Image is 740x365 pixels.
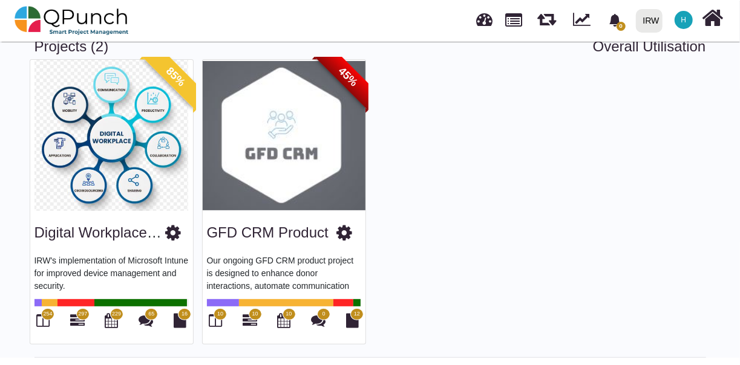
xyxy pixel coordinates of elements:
span: Releases [537,6,556,26]
i: Home [702,7,724,30]
i: Board [36,313,50,328]
span: 10 [217,310,223,318]
span: 85% [142,44,209,111]
div: IRW [643,10,660,31]
i: Punch Discussions [139,313,153,328]
a: 297 [70,318,85,328]
span: Hishambajwa [675,11,693,29]
a: 10 [243,318,257,328]
span: 45% [314,44,381,111]
a: GFD CRM Product [207,224,329,241]
div: Dynamic Report [567,1,601,40]
p: Our ongoing GFD CRM product project is designed to enhance donor interactions, automate communica... [207,254,361,291]
span: 0 [617,22,626,31]
i: Gantt [243,313,257,328]
span: 0 [323,310,326,318]
span: 10 [252,310,258,318]
i: Calendar [105,313,119,328]
span: 229 [112,310,121,318]
span: 16 [182,310,188,318]
div: Notification [604,9,626,31]
span: 65 [148,310,154,318]
i: Gantt [70,313,85,328]
a: Overall Utilisation [593,38,706,56]
a: Digital Workplace P2 [34,224,169,241]
i: Document Library [346,313,359,328]
span: Dashboard [477,7,493,25]
i: Punch Discussions [311,313,326,328]
h3: Digital Workplace P2 [34,224,165,242]
a: H [667,1,700,39]
span: 297 [78,310,87,318]
i: Board [209,313,222,328]
p: IRW's implementation of Microsoft Intune for improved device management and security. [34,254,189,291]
h3: GFD CRM Product [207,224,329,242]
span: 254 [43,310,52,318]
a: IRW [630,1,667,40]
span: 10 [286,310,292,318]
svg: bell fill [609,14,621,27]
h3: Projects (2) [34,38,706,56]
span: Projects [506,8,523,27]
img: qpunch-sp.fa6292f.png [15,2,129,39]
a: bell fill0 [601,1,631,39]
span: H [681,16,687,24]
span: 12 [354,310,360,318]
i: Document Library [174,313,186,328]
i: Calendar [278,313,291,328]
